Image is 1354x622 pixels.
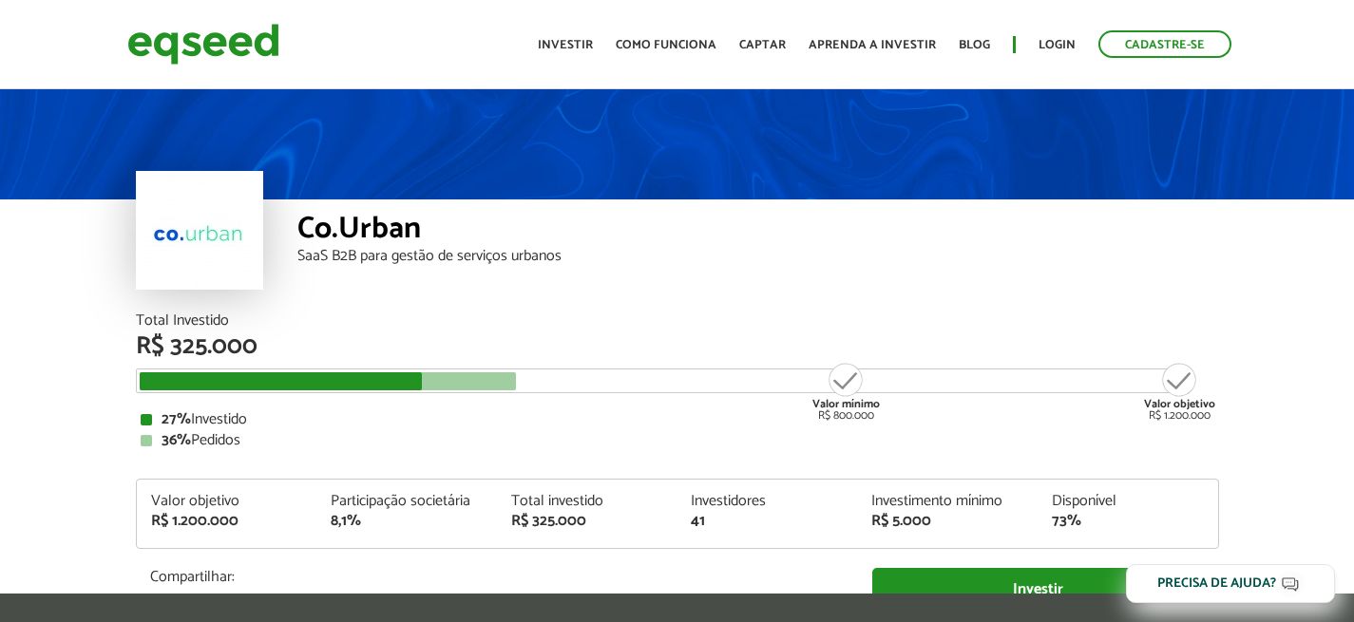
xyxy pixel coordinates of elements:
[871,514,1023,529] div: R$ 5.000
[691,514,843,529] div: 41
[136,313,1219,329] div: Total Investido
[151,514,303,529] div: R$ 1.200.000
[538,39,593,51] a: Investir
[162,427,191,453] strong: 36%
[150,568,844,586] p: Compartilhar:
[809,39,936,51] a: Aprenda a investir
[1052,514,1204,529] div: 73%
[331,494,483,509] div: Participação societária
[1052,494,1204,509] div: Disponível
[1098,30,1231,58] a: Cadastre-se
[511,514,663,529] div: R$ 325.000
[1039,39,1076,51] a: Login
[331,514,483,529] div: 8,1%
[812,395,880,413] strong: Valor mínimo
[127,19,279,69] img: EqSeed
[871,494,1023,509] div: Investimento mínimo
[872,568,1205,611] a: Investir
[691,494,843,509] div: Investidores
[151,494,303,509] div: Valor objetivo
[959,39,990,51] a: Blog
[297,214,1219,249] div: Co.Urban
[1144,361,1215,422] div: R$ 1.200.000
[616,39,716,51] a: Como funciona
[136,334,1219,359] div: R$ 325.000
[162,406,191,432] strong: 27%
[511,494,663,509] div: Total investido
[810,361,882,422] div: R$ 800.000
[141,433,1214,448] div: Pedidos
[141,412,1214,427] div: Investido
[1144,395,1215,413] strong: Valor objetivo
[297,249,1219,264] div: SaaS B2B para gestão de serviços urbanos
[739,39,786,51] a: Captar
